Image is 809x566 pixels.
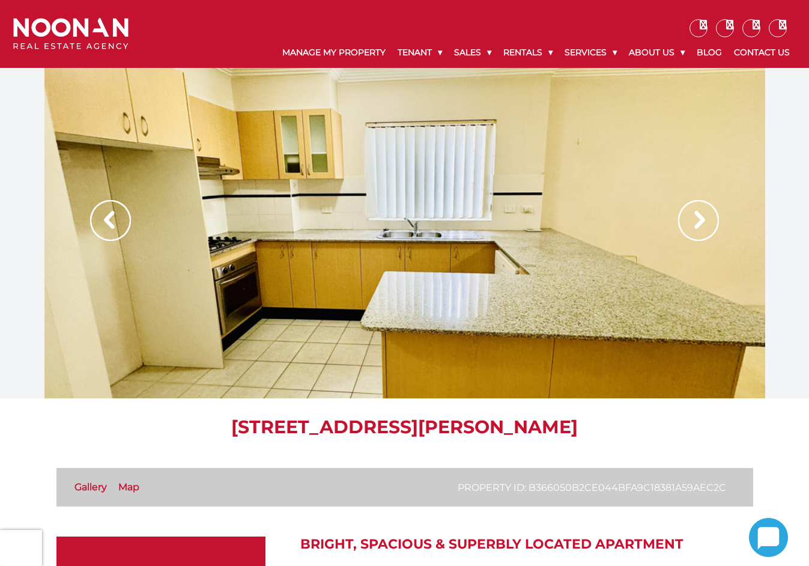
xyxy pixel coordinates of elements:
[13,18,129,50] img: Noonan Real Estate Agency
[678,200,719,241] img: Arrow slider
[90,200,131,241] img: Arrow slider
[559,37,623,68] a: Services
[118,481,139,493] a: Map
[448,37,497,68] a: Sales
[458,480,726,495] p: Property ID: b366050b2ce044bfa9c18381a59aec2c
[56,416,753,438] h1: [STREET_ADDRESS][PERSON_NAME]
[623,37,691,68] a: About Us
[392,37,448,68] a: Tenant
[74,481,107,493] a: Gallery
[691,37,728,68] a: Blog
[276,37,392,68] a: Manage My Property
[300,537,753,552] h2: Bright, Spacious & Superbly Located Apartment
[497,37,559,68] a: Rentals
[728,37,796,68] a: Contact Us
